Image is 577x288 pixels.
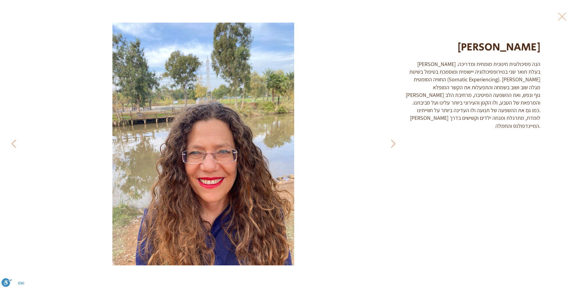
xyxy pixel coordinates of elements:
h1: [PERSON_NAME] [405,40,540,55]
button: Previous Item [385,136,401,152]
button: Exit expand mode [556,9,568,23]
div: [PERSON_NAME] הנה פסיכולוגית חינוכית מומחית ומדריכה. בעלת תואר שני בנוירופסיכולוגיה יישומית ומוסמ... [405,60,540,130]
button: Next Item [6,136,21,152]
img: נועה ווס [112,23,294,265]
